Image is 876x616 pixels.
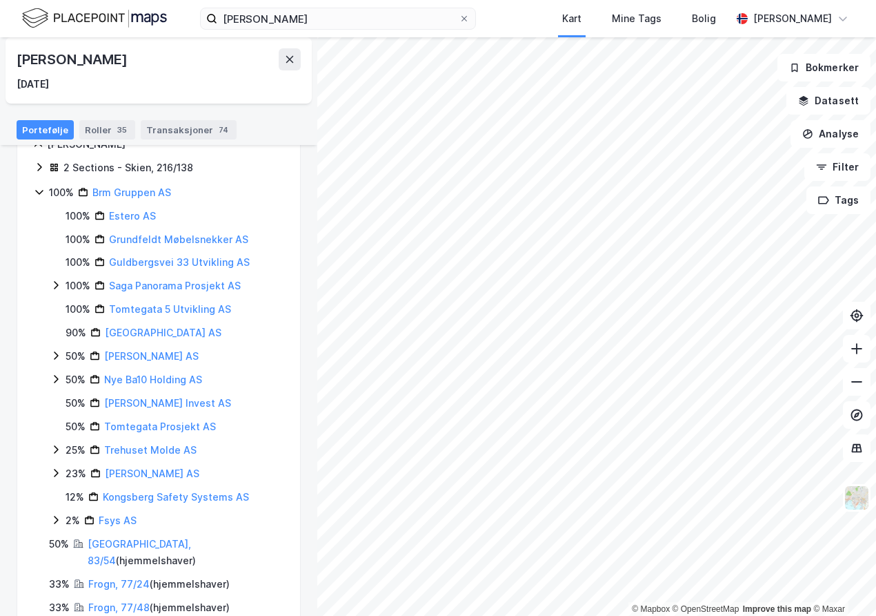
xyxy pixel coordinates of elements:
[88,599,230,616] div: ( hjemmelshaver )
[49,599,70,616] div: 33%
[612,10,661,27] div: Mine Tags
[109,280,241,291] a: Saga Panorama Prosjekt AS
[66,301,90,318] div: 100%
[79,120,135,139] div: Roller
[105,327,221,338] a: [GEOGRAPHIC_DATA] AS
[109,256,250,268] a: Guldbergsvei 33 Utvikling AS
[66,372,86,388] div: 50%
[88,576,230,593] div: ( hjemmelshaver )
[17,120,74,139] div: Portefølje
[17,76,49,93] div: [DATE]
[66,442,86,459] div: 25%
[49,536,69,552] div: 50%
[673,604,739,614] a: OpenStreetMap
[99,514,137,526] a: Fsys AS
[88,538,191,566] a: [GEOGRAPHIC_DATA], 83/54
[753,10,832,27] div: [PERSON_NAME]
[109,233,248,245] a: Grundfeldt Møbelsnekker AS
[743,604,811,614] a: Improve this map
[22,6,167,30] img: logo.f888ab2527a4732fd821a326f86c7f29.svg
[104,374,202,385] a: Nye Ba10 Holding AS
[777,54,870,81] button: Bokmerker
[786,87,870,115] button: Datasett
[17,48,130,70] div: [PERSON_NAME]
[49,184,74,201] div: 100%
[88,578,150,590] a: Frogn, 77/24
[806,186,870,214] button: Tags
[104,421,216,432] a: Tomtegata Prosjekt AS
[692,10,716,27] div: Bolig
[66,395,86,412] div: 50%
[109,303,231,315] a: Tomtegata 5 Utvikling AS
[88,536,283,569] div: ( hjemmelshaver )
[807,550,876,616] iframe: Chat Widget
[66,278,90,294] div: 100%
[104,350,199,362] a: [PERSON_NAME] AS
[216,123,231,137] div: 74
[104,444,197,456] a: Trehuset Molde AS
[92,186,171,198] a: Brm Gruppen AS
[66,465,86,482] div: 23%
[562,10,581,27] div: Kart
[103,491,249,503] a: Kongsberg Safety Systems AS
[66,254,90,271] div: 100%
[844,485,870,511] img: Z
[109,210,156,222] a: Estero AS
[88,601,150,613] a: Frogn, 77/48
[632,604,670,614] a: Mapbox
[66,231,90,248] div: 100%
[115,123,130,137] div: 35
[807,550,876,616] div: Kontrollprogram for chat
[790,120,870,148] button: Analyse
[141,120,237,139] div: Transaksjoner
[66,208,90,224] div: 100%
[66,512,80,529] div: 2%
[66,348,86,365] div: 50%
[66,489,84,506] div: 12%
[49,576,70,593] div: 33%
[105,468,199,479] a: [PERSON_NAME] AS
[66,325,86,341] div: 90%
[63,160,193,176] div: 2 Sections - Skien, 216/138
[66,418,86,435] div: 50%
[804,153,870,181] button: Filter
[104,397,231,409] a: [PERSON_NAME] Invest AS
[217,8,459,29] input: Søk på adresse, matrikkel, gårdeiere, leietakere eller personer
